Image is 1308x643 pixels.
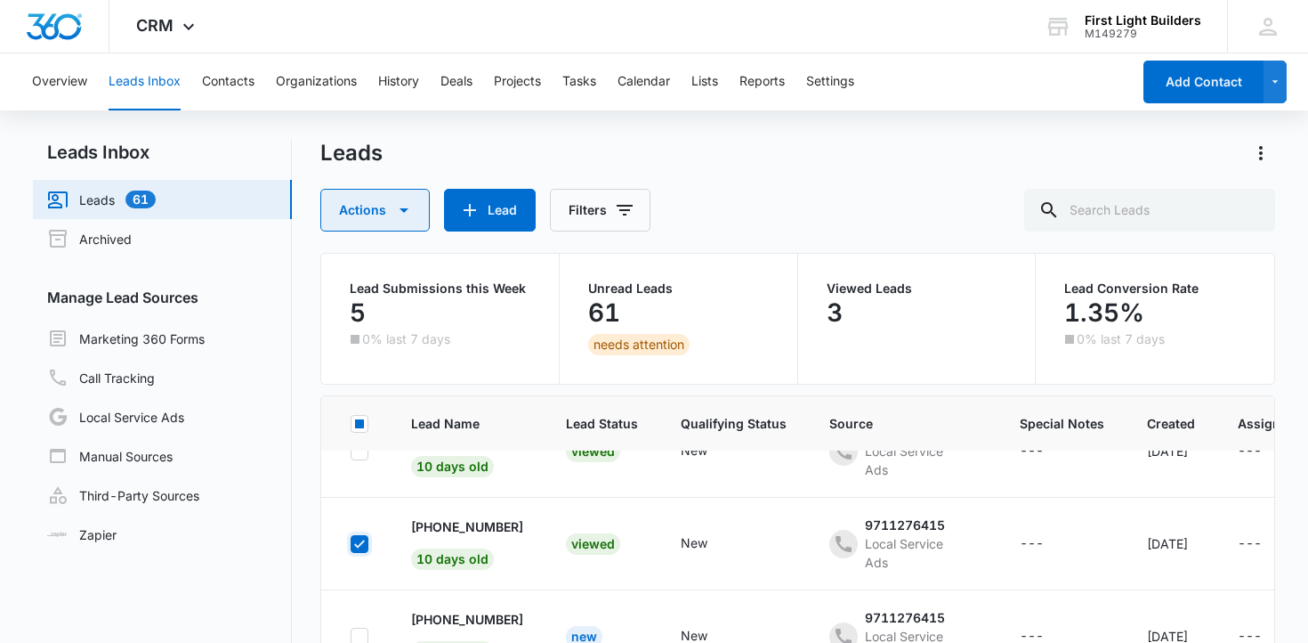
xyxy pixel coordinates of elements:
div: --- [1020,533,1044,555]
p: 3 [827,298,843,327]
p: 0% last 7 days [362,333,450,346]
a: [PHONE_NUMBER]10 days old [411,425,523,474]
button: Actions [320,189,430,232]
span: CRM [136,16,174,35]
a: Viewed [566,536,620,551]
a: Local Service Ads [47,406,184,427]
button: Lists [691,53,718,110]
div: 9711276415 [865,516,945,534]
a: Archived [47,228,132,249]
span: Lead Name [411,414,523,433]
div: needs attention [588,334,690,355]
div: --- [1238,441,1262,462]
p: [PHONE_NUMBER] [411,517,523,536]
div: - - Select to Edit Field [1020,441,1076,462]
span: Qualifying Status [681,414,787,433]
div: New [681,533,707,552]
button: Contacts [202,53,254,110]
button: Reports [739,53,785,110]
h2: Leads Inbox [33,139,292,166]
a: Marketing 360 Forms [47,328,205,349]
p: Lead Submissions this Week [350,282,530,295]
button: Calendar [618,53,670,110]
button: Deals [440,53,472,110]
div: Local Service Ads [865,442,945,479]
span: 10 days old [411,549,494,570]
button: Leads Inbox [109,53,181,110]
div: --- [1020,441,1044,462]
p: 0% last 7 days [1077,333,1165,346]
div: --- [1238,533,1262,555]
a: Call Tracking [47,367,155,388]
span: Special Notes [1020,414,1104,433]
div: - - Select to Edit Field [681,533,739,555]
div: Viewed [566,441,620,462]
span: 10 days old [411,456,494,477]
span: Created [1147,414,1195,433]
div: - - Select to Edit Field [1020,533,1076,555]
p: 61 [588,298,620,327]
div: account id [1085,28,1201,40]
a: Third-Party Sources [47,484,199,506]
a: Leads61 [47,189,156,210]
h1: Leads [320,140,383,167]
button: History [378,53,419,110]
div: Viewed [566,533,620,555]
p: 5 [350,298,366,327]
p: Lead Conversion Rate [1064,282,1246,295]
button: Tasks [562,53,596,110]
p: 1.35% [1064,298,1144,327]
div: account name [1085,13,1201,28]
div: - - Select to Edit Field [681,441,739,462]
a: Viewed [566,444,620,459]
div: - - Select to Edit Field [1238,441,1294,462]
button: Filters [550,189,650,232]
a: [PHONE_NUMBER]10 days old [411,517,523,566]
button: Actions [1247,139,1275,167]
p: Unread Leads [588,282,769,295]
input: Search Leads [1024,189,1275,232]
button: Settings [806,53,854,110]
button: Projects [494,53,541,110]
button: Organizations [276,53,357,110]
a: Manual Sources [47,445,173,467]
button: Add Contact [1143,61,1264,103]
p: [PHONE_NUMBER] [411,610,523,629]
h3: Manage Lead Sources [33,287,292,308]
div: - - Select to Edit Field [829,423,977,479]
div: 9711276415 [865,608,945,627]
div: - - Select to Edit Field [829,516,977,572]
p: Viewed Leads [827,282,1007,295]
button: Lead [444,189,536,232]
div: [DATE] [1147,442,1195,460]
span: Source [829,414,977,433]
div: [DATE] [1147,534,1195,553]
button: Overview [32,53,87,110]
div: - - Select to Edit Field [1238,533,1294,555]
div: Local Service Ads [865,534,945,572]
span: Lead Status [566,414,638,433]
a: Zapier [47,525,117,544]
